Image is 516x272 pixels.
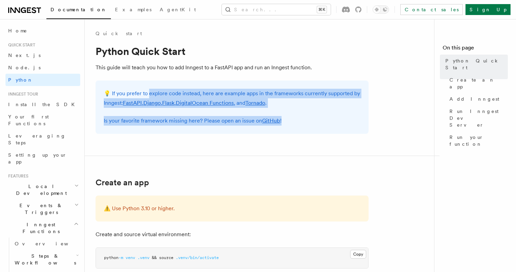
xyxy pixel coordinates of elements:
[449,76,508,90] span: Create an app
[5,218,80,238] button: Inngest Functions
[8,27,27,34] span: Home
[12,238,80,250] a: Overview
[5,180,80,199] button: Local Development
[123,100,142,106] a: FastAPI
[8,133,66,145] span: Leveraging Steps
[5,61,80,74] a: Node.js
[373,5,389,14] button: Toggle dark mode
[12,250,80,269] button: Steps & Workflows
[400,4,463,15] a: Contact sales
[5,111,80,130] a: Your first Functions
[8,152,67,164] span: Setting up your app
[143,100,161,106] a: Django
[317,6,327,13] kbd: ⌘K
[159,255,173,260] span: source
[5,130,80,149] a: Leveraging Steps
[8,77,33,83] span: Python
[445,57,508,71] span: Python Quick Start
[5,221,74,235] span: Inngest Functions
[443,44,508,55] h4: On this page
[104,204,360,213] p: ⚠️ Use Python 3.10 or higher.
[262,117,280,124] a: GitHub
[12,253,76,266] span: Steps & Workflows
[447,131,508,150] a: Run your function
[5,199,80,218] button: Events & Triggers
[176,255,219,260] span: .venv/bin/activate
[5,183,74,197] span: Local Development
[5,49,80,61] a: Next.js
[46,2,111,19] a: Documentation
[176,100,234,106] a: DigitalOcean Functions
[118,255,123,260] span: -m
[8,53,41,58] span: Next.js
[449,96,499,102] span: Add Inngest
[8,102,79,107] span: Install the SDK
[222,4,331,15] button: Search...⌘K
[104,255,118,260] span: python
[104,89,360,108] p: 💡 If you prefer to explore code instead, here are example apps in the frameworks currently suppor...
[96,63,369,72] p: This guide will teach you how to add Inngest to a FastAPI app and run an Inngest function.
[160,7,196,12] span: AgentKit
[51,7,107,12] span: Documentation
[96,230,369,239] p: Create and source virtual environment:
[5,173,28,179] span: Features
[447,74,508,93] a: Create an app
[245,100,265,106] a: Tornado
[350,250,366,259] button: Copy
[449,108,508,128] span: Run Inngest Dev Server
[15,241,85,246] span: Overview
[5,149,80,168] a: Setting up your app
[5,74,80,86] a: Python
[111,2,156,18] a: Examples
[96,30,142,37] a: Quick start
[115,7,152,12] span: Examples
[5,202,74,216] span: Events & Triggers
[443,55,508,74] a: Python Quick Start
[8,65,41,70] span: Node.js
[5,91,38,97] span: Inngest tour
[96,178,149,187] a: Create an app
[152,255,157,260] span: &&
[5,25,80,37] a: Home
[447,93,508,105] a: Add Inngest
[449,134,508,147] span: Run your function
[162,100,174,106] a: Flask
[465,4,511,15] a: Sign Up
[5,98,80,111] a: Install the SDK
[8,114,49,126] span: Your first Functions
[5,42,35,48] span: Quick start
[126,255,135,260] span: venv
[104,116,360,126] p: Is your favorite framework missing here? Please open an issue on !
[156,2,200,18] a: AgentKit
[96,45,369,57] h1: Python Quick Start
[138,255,149,260] span: .venv
[447,105,508,131] a: Run Inngest Dev Server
